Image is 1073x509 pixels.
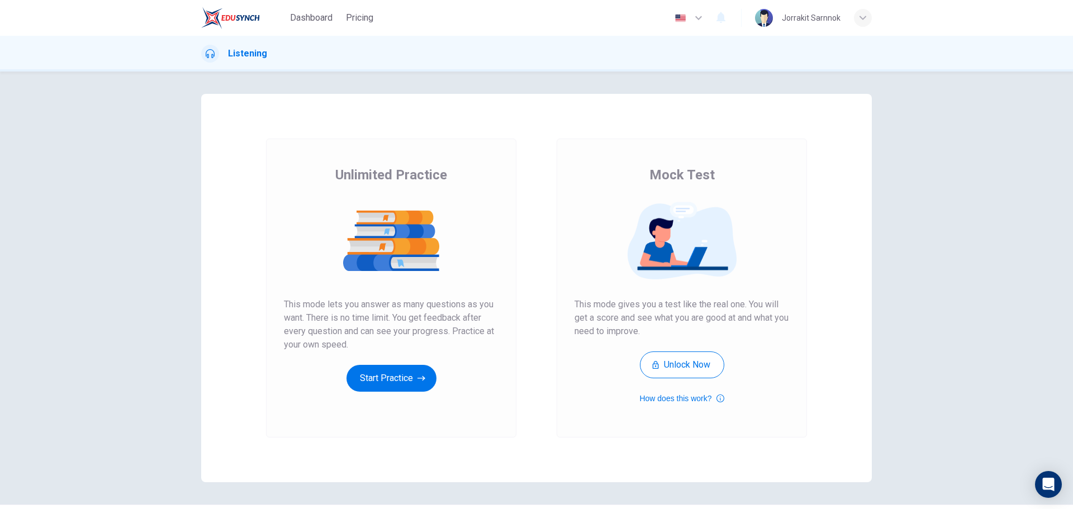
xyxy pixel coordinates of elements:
[201,7,260,29] img: EduSynch logo
[201,7,286,29] a: EduSynch logo
[284,298,498,351] span: This mode lets you answer as many questions as you want. There is no time limit. You get feedback...
[640,351,724,378] button: Unlock Now
[286,8,337,28] button: Dashboard
[346,365,436,392] button: Start Practice
[673,14,687,22] img: en
[341,8,378,28] button: Pricing
[639,392,724,405] button: How does this work?
[290,11,333,25] span: Dashboard
[335,166,447,184] span: Unlimited Practice
[228,47,267,60] h1: Listening
[346,11,373,25] span: Pricing
[755,9,773,27] img: Profile picture
[649,166,715,184] span: Mock Test
[782,11,841,25] div: Jorrakit Sarnnok
[1035,471,1062,498] div: Open Intercom Messenger
[575,298,789,338] span: This mode gives you a test like the real one. You will get a score and see what you are good at a...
